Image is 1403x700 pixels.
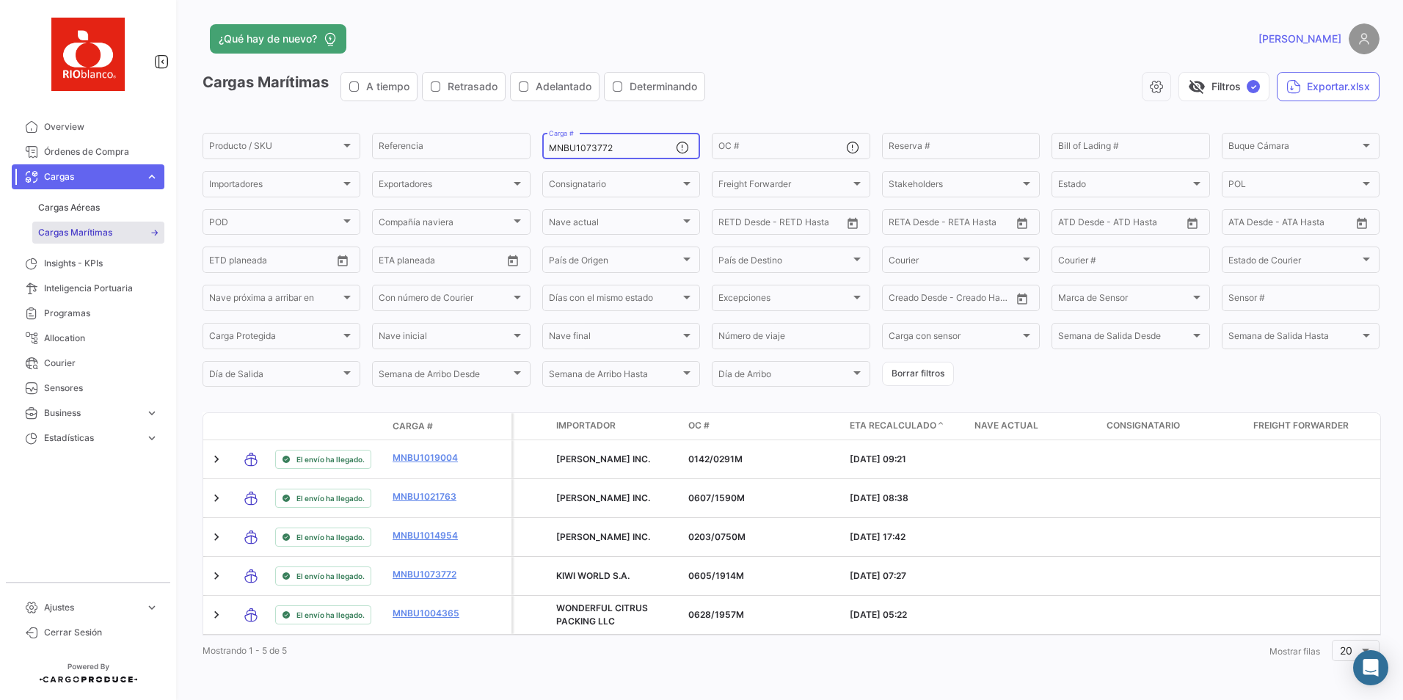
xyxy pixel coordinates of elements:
span: El envío ha llegado. [296,570,365,582]
a: MNBU1021763 [393,490,469,503]
h3: Cargas Marítimas [203,72,710,101]
datatable-header-cell: Importador [550,413,682,440]
span: Nave final [549,333,680,343]
span: ¿Qué hay de nuevo? [219,32,317,46]
span: Día de Arribo [718,371,850,382]
button: Adelantado [511,73,599,101]
datatable-header-cell: Modo de Transporte [233,420,269,432]
button: ¿Qué hay de nuevo? [210,24,346,54]
span: Nave próxima a arribar en [209,295,340,305]
span: KIWI WORLD S.A. [556,570,630,581]
span: Estado de Courier [1228,257,1360,267]
datatable-header-cell: Estado de Envio [269,420,387,432]
span: A tiempo [366,79,409,94]
button: Open calendar [1011,212,1033,234]
span: El envío ha llegado. [296,453,365,465]
datatable-header-cell: Nave actual [969,413,1101,440]
span: expand_more [145,601,158,614]
span: Compañía naviera [379,219,510,230]
span: Stakeholders [889,181,1020,192]
a: Programas [12,301,164,326]
a: Inteligencia Portuaria [12,276,164,301]
button: Open calendar [1011,288,1033,310]
span: Estadísticas [44,431,139,445]
input: Hasta [246,257,305,267]
a: Courier [12,351,164,376]
input: Creado Hasta [952,295,1011,305]
a: Overview [12,114,164,139]
button: Exportar.xlsx [1277,72,1380,101]
a: Expand/Collapse Row [209,530,224,544]
span: Semana de Arribo Desde [379,371,510,382]
span: expand_more [145,431,158,445]
span: Retrasado [448,79,498,94]
span: Día de Salida [209,371,340,382]
datatable-header-cell: Freight Forwarder [1247,413,1394,440]
span: Cargas Aéreas [38,201,100,214]
span: WILLIAM H. KOPKE JR. INC. [556,453,650,464]
input: ATA Desde [1228,219,1273,230]
span: OC # [688,419,710,432]
span: Mostrar filas [1269,646,1320,657]
p: 0203/0750M [688,531,838,544]
span: Programas [44,307,158,320]
span: Ajustes [44,601,139,614]
a: MNBU1019004 [393,451,469,464]
span: Business [44,406,139,420]
span: Buque Cámara [1228,143,1360,153]
span: [DATE] 05:22 [850,609,907,620]
a: Insights - KPIs [12,251,164,276]
span: Consignatario [549,181,680,192]
a: Órdenes de Compra [12,139,164,164]
a: Cargas Marítimas [32,222,164,244]
span: [DATE] 08:38 [850,492,908,503]
span: Importadores [209,181,340,192]
span: expand_more [145,170,158,183]
span: Cargas [44,170,139,183]
p: 0628/1957M [688,608,838,621]
span: ETA Recalculado [850,419,936,432]
span: El envío ha llegado. [296,531,365,543]
input: ATA Hasta [1283,219,1342,230]
datatable-header-cell: Consignatario [1101,413,1247,440]
input: Hasta [925,219,984,230]
span: [DATE] 09:21 [850,453,906,464]
span: Determinando [630,79,697,94]
button: Open calendar [842,212,864,234]
input: Creado Desde [889,295,943,305]
span: POD [209,219,340,230]
span: Insights - KPIs [44,257,158,270]
span: 20 [1340,644,1352,657]
button: Open calendar [1181,212,1203,234]
span: Inteligencia Portuaria [44,282,158,295]
a: MNBU1004365 [393,607,469,620]
span: Courier [44,357,158,370]
span: Semana de Salida Desde [1058,333,1189,343]
span: expand_more [145,406,158,420]
span: visibility_off [1188,78,1206,95]
span: Nave inicial [379,333,510,343]
button: visibility_offFiltros✓ [1178,72,1269,101]
span: País de Destino [718,257,850,267]
span: El envío ha llegado. [296,609,365,621]
datatable-header-cell: ETA Recalculado [844,413,969,440]
span: WILLIAM H. KOPKE JR. INC. [556,531,650,542]
button: Borrar filtros [882,362,954,386]
a: Expand/Collapse Row [209,569,224,583]
span: Adelantado [536,79,591,94]
span: Sensores [44,382,158,395]
a: Cargas Aéreas [32,197,164,219]
span: Producto / SKU [209,143,340,153]
span: Semana de Arribo Hasta [549,371,680,382]
button: Open calendar [502,249,524,271]
p: 0605/1914M [688,569,838,583]
span: Nave actual [549,219,680,230]
span: Con número de Courier [379,295,510,305]
span: Semana de Salida Hasta [1228,333,1360,343]
a: Expand/Collapse Row [209,491,224,506]
input: Desde [889,219,915,230]
span: WILLIAM H. KOPKE JR. INC. [556,492,650,503]
span: Órdenes de Compra [44,145,158,158]
span: Cerrar Sesión [44,626,158,639]
a: Expand/Collapse Row [209,452,224,467]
